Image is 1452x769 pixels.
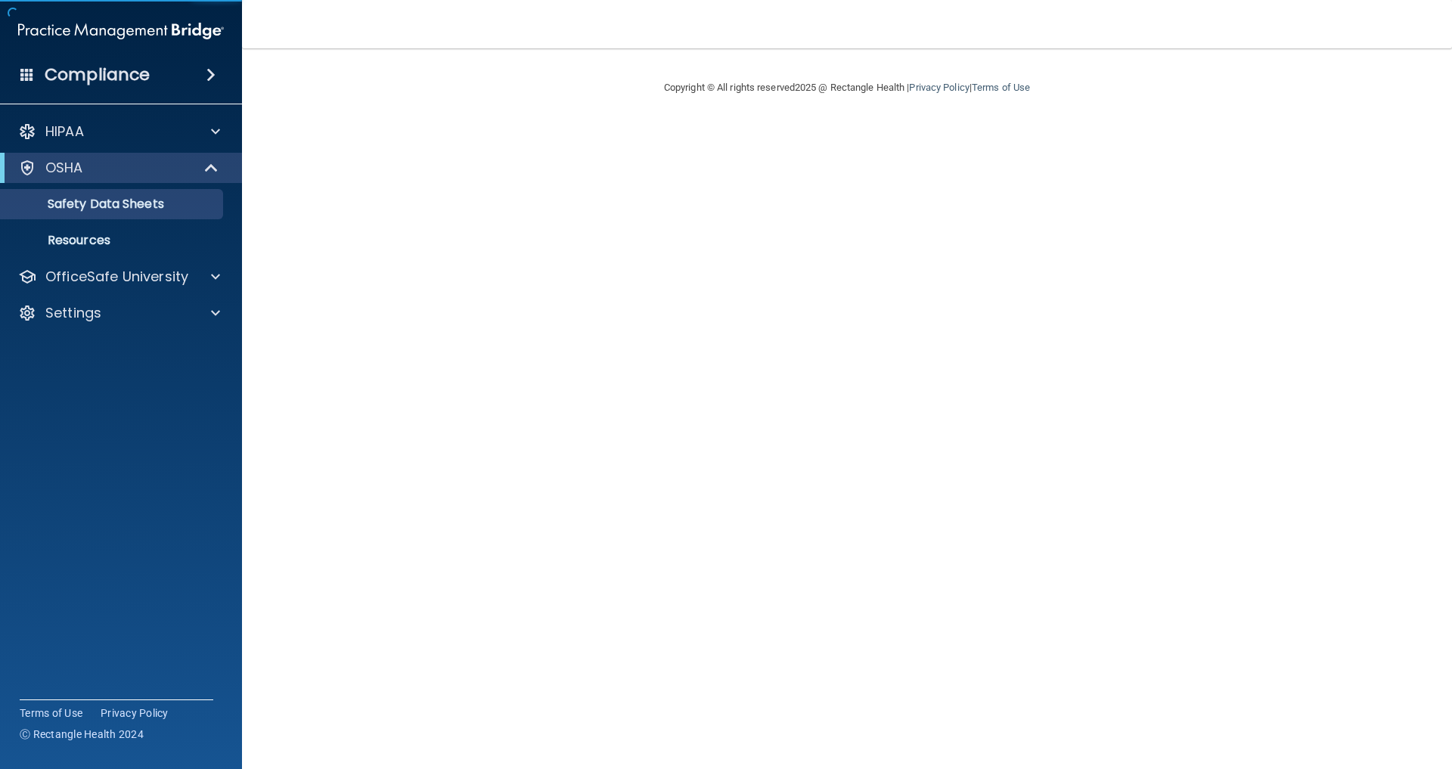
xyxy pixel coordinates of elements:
a: OSHA [18,159,219,177]
a: Terms of Use [20,705,82,721]
a: Settings [18,304,220,322]
span: Ⓒ Rectangle Health 2024 [20,727,144,742]
h4: Compliance [45,64,150,85]
a: OfficeSafe University [18,268,220,286]
p: Safety Data Sheets [10,197,216,212]
p: Settings [45,304,101,322]
img: PMB logo [18,16,224,46]
p: HIPAA [45,122,84,141]
p: OfficeSafe University [45,268,188,286]
a: Terms of Use [972,82,1030,93]
a: Privacy Policy [101,705,169,721]
div: Copyright © All rights reserved 2025 @ Rectangle Health | | [571,64,1123,112]
a: Privacy Policy [909,82,969,93]
p: Resources [10,233,216,248]
a: HIPAA [18,122,220,141]
p: OSHA [45,159,83,177]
